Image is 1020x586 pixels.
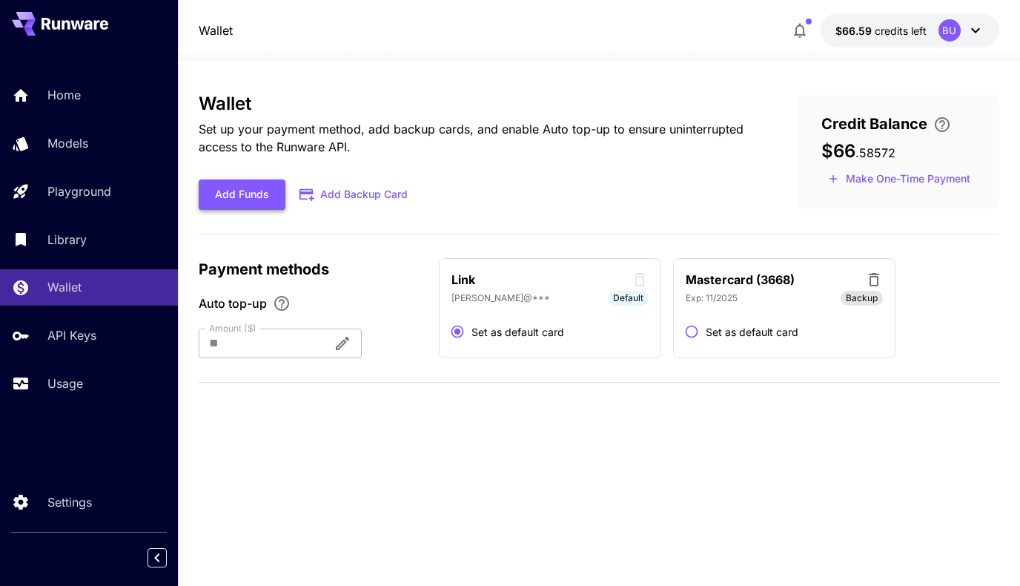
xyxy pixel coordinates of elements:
p: [PERSON_NAME]@*** [451,292,550,305]
button: Add Backup Card [285,180,423,209]
nav: breadcrumb [199,22,233,39]
span: $66.59 [835,24,875,37]
span: Backup [846,292,878,305]
span: Set as default card [706,324,798,340]
p: Link [451,271,475,289]
button: $66.58572BU [821,13,999,47]
p: API Keys [47,326,96,344]
span: Auto top-up [199,294,267,312]
button: Collapse sidebar [148,548,167,567]
button: Make a one-time, non-recurring payment [821,168,977,191]
p: Playground [47,182,111,200]
span: credits left [875,24,927,37]
div: Collapse sidebar [159,544,178,571]
button: Add Funds [199,180,285,210]
p: Mastercard (3668) [686,271,795,289]
a: Wallet [199,22,233,39]
span: Set as default card [471,324,564,340]
p: Payment methods [199,258,421,280]
span: $66 [821,140,855,162]
p: Wallet [47,278,82,296]
label: Amount ($) [209,322,256,335]
button: Enable Auto top-up to ensure uninterrupted service. We'll automatically bill the chosen amount wh... [267,294,297,312]
p: Models [47,134,88,152]
p: Usage [47,375,83,392]
span: . 58572 [855,145,895,160]
span: Credit Balance [821,113,927,135]
p: Library [47,231,87,248]
div: BU [938,19,961,42]
p: Settings [47,493,92,511]
p: Exp: 11/2025 [686,292,738,305]
span: Default [608,292,649,305]
button: Enter your card details and choose an Auto top-up amount to avoid service interruptions. We'll au... [927,116,957,134]
h3: Wallet [199,93,749,114]
p: Home [47,86,81,104]
div: $66.58572 [835,23,927,39]
p: Set up your payment method, add backup cards, and enable Auto top-up to ensure uninterrupted acce... [199,120,749,156]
